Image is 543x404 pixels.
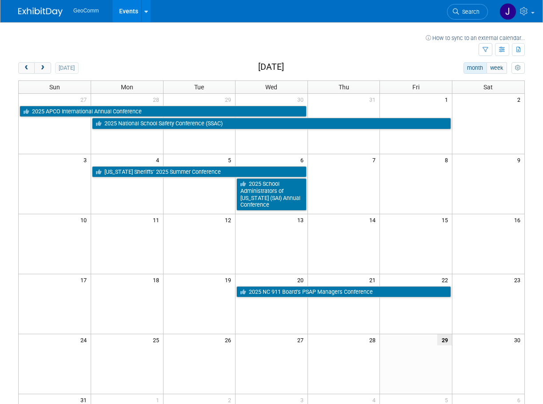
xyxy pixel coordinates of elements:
span: 21 [368,274,379,285]
span: 19 [224,274,235,285]
span: 26 [224,334,235,345]
span: 18 [152,274,163,285]
span: 29 [224,94,235,105]
h2: [DATE] [258,62,284,72]
span: 23 [513,274,524,285]
a: Search [447,4,488,20]
span: 10 [80,214,91,225]
span: 5 [227,154,235,165]
span: Mon [121,84,133,91]
span: 7 [371,154,379,165]
i: Personalize Calendar [515,65,521,71]
span: 30 [296,94,307,105]
span: 8 [444,154,452,165]
span: GeoComm [73,8,99,14]
span: 9 [516,154,524,165]
span: 29 [437,334,452,345]
span: 31 [368,94,379,105]
button: next [34,62,51,74]
span: 15 [441,214,452,225]
span: Sun [49,84,60,91]
span: 4 [155,154,163,165]
a: 2025 NC 911 Board’s PSAP Managers Conference [236,286,451,298]
span: 3 [83,154,91,165]
span: 13 [296,214,307,225]
span: 6 [299,154,307,165]
span: 17 [80,274,91,285]
button: [DATE] [55,62,79,74]
span: Tue [194,84,204,91]
span: 16 [513,214,524,225]
span: 1 [444,94,452,105]
span: 20 [296,274,307,285]
span: 25 [152,334,163,345]
span: Fri [412,84,419,91]
span: 28 [368,334,379,345]
span: 24 [80,334,91,345]
span: Search [459,8,479,15]
a: [US_STATE] Sheriffs’ 2025 Summer Conference [92,166,307,178]
a: 2025 APCO International Annual Conference [20,106,307,117]
span: 28 [152,94,163,105]
button: month [463,62,487,74]
a: 2025 National School Safety Conference (SSAC) [92,118,451,129]
a: How to sync to an external calendar... [426,35,525,41]
span: 2 [516,94,524,105]
button: myCustomButton [511,62,525,74]
span: 27 [296,334,307,345]
img: ExhibitDay [18,8,63,16]
span: 14 [368,214,379,225]
button: week [487,62,507,74]
span: 30 [513,334,524,345]
span: 22 [441,274,452,285]
span: Sat [483,84,493,91]
span: 11 [152,214,163,225]
span: 27 [80,94,91,105]
button: prev [18,62,35,74]
a: 2025 School Administrators of [US_STATE] (SAI) Annual Conference [236,178,307,211]
span: Wed [265,84,277,91]
span: Thu [339,84,349,91]
img: John Shanks [499,3,516,20]
span: 12 [224,214,235,225]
